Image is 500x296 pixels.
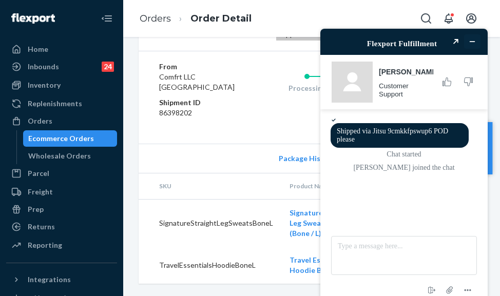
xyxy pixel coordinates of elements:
div: Replenishments [28,98,82,109]
button: End chat [116,268,132,280]
div: Inbounds [28,62,59,72]
th: SKU [139,173,281,199]
dt: From [159,62,235,72]
button: Close Navigation [97,8,117,29]
ol: breadcrumbs [131,4,260,34]
button: Open notifications [438,8,459,29]
div: Home [28,44,48,54]
a: Order Detail [190,13,252,24]
div: Orders [28,116,52,126]
a: Orders [140,13,171,24]
div: Inventory [28,80,61,90]
div: Parcel [28,168,49,179]
button: Menu [151,268,168,280]
button: Open Search Box [416,8,436,29]
dt: Shipment ID [159,97,235,108]
span: Package History [279,153,335,164]
span: Chat [23,7,44,16]
a: Inventory [6,77,117,93]
a: Orders [6,113,117,129]
a: Prep [6,201,117,218]
td: TravelEssentialsHoodieBoneL [139,247,281,284]
a: Inbounds24 [6,58,117,75]
th: Product Name [281,173,369,199]
img: Flexport logo [11,13,55,24]
td: SignatureStraightLegSweatsBoneL [139,199,281,247]
iframe: Find more information here [308,16,500,296]
dd: 86398202 [159,108,235,118]
a: Returns [6,219,117,235]
div: Wholesale Orders [28,151,91,161]
div: 24 [102,62,114,72]
a: Signature Straight Leg Sweatpants (Bone / L) [290,208,353,238]
div: Integrations [28,274,71,285]
div: Ecommerce Orders [28,133,94,144]
div: Freight [28,187,53,197]
a: Parcel [6,165,117,182]
div: Processing [276,83,338,93]
button: Open account menu [461,8,482,29]
button: Integrations [6,271,117,288]
div: Prep [28,204,44,214]
button: Attach file [133,267,150,281]
div: Returns [28,222,55,232]
a: Travel Essentials Hoodie Bone Large [290,255,355,274]
div: Reporting [28,240,62,250]
span: Comfrt LLC [GEOGRAPHIC_DATA] [159,72,235,91]
a: Wholesale Orders [23,148,118,164]
a: Ecommerce Orders [23,130,118,147]
a: Replenishments [6,95,117,112]
a: Reporting [6,237,117,253]
a: Freight [6,184,117,200]
a: Home [6,41,117,57]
